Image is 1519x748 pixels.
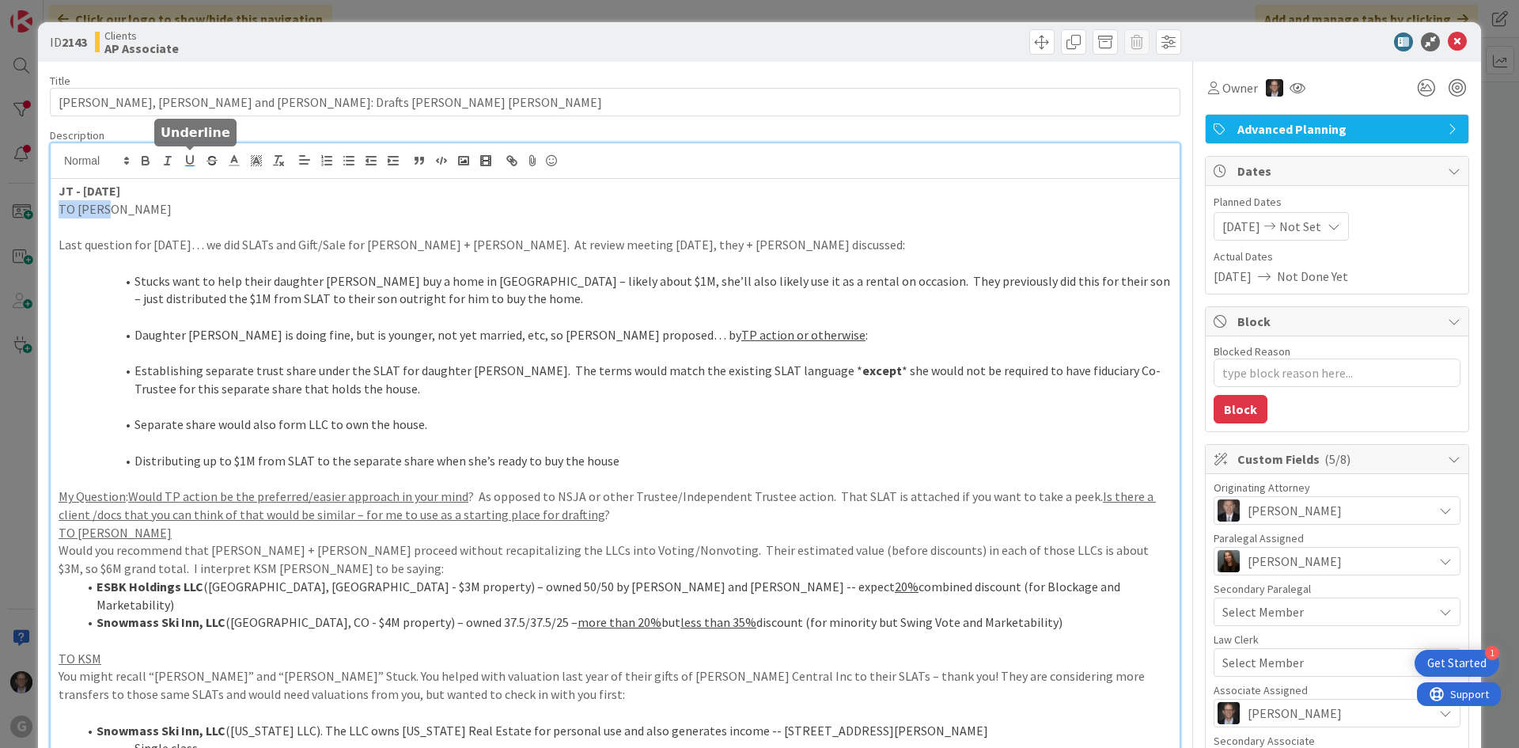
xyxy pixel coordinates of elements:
label: Title [50,74,70,88]
span: ID [50,32,87,51]
u: TP action or otherwise [741,327,866,343]
li: Distributing up to $1M from SLAT to the separate share when she’s ready to buy the house [78,452,1172,470]
u: Would TP action be the preferred/easier approach in your mind [128,488,468,504]
u: 20% [895,579,919,594]
h5: Underline [161,125,230,140]
strong: Snowmass Ski Inn, LLC [97,723,225,739]
span: Dates [1237,161,1440,180]
li: ([US_STATE] LLC). The LLC owns [US_STATE] Real Estate for personal use and also generates income ... [78,722,1172,740]
u: less than 35% [680,614,756,630]
div: Secondary Paralegal [1214,583,1460,594]
p: : ? As opposed to NSJA or other Trustee/Independent Trustee action. That SLAT is attached if you ... [59,488,1172,523]
u: more than 20% [578,614,661,630]
img: AM [1218,550,1240,572]
span: Not Set [1279,217,1321,236]
button: Block [1214,395,1267,423]
div: Paralegal Assigned [1214,533,1460,544]
p: Last question for [DATE]… we did SLATs and Gift/Sale for [PERSON_NAME] + [PERSON_NAME]. At review... [59,236,1172,254]
strong: Snowmass Ski Inn, LLC [97,614,225,630]
span: Support [33,2,72,21]
div: Get Started [1427,655,1487,671]
span: Actual Dates [1214,249,1460,265]
span: ( 5/8 ) [1324,451,1350,467]
span: Select Member [1222,653,1304,672]
span: Custom Fields [1237,450,1440,469]
span: [PERSON_NAME] [1248,501,1342,520]
p: You might recall “[PERSON_NAME]” and “[PERSON_NAME]” Stuck. You helped with valuation last year o... [59,667,1172,703]
span: Planned Dates [1214,194,1460,211]
u: TO KSM [59,651,101,666]
span: Description [50,128,104,142]
input: type card name here... [50,88,1180,116]
li: ([GEOGRAPHIC_DATA], [GEOGRAPHIC_DATA] - $3M property) – owned 50/50 by [PERSON_NAME] and [PERSON_... [78,578,1172,613]
strong: ESBK Holdings LLC [97,579,203,594]
li: Separate share would also form LLC to own the house. [78,416,1172,434]
li: Daughter [PERSON_NAME] is doing fine, but is younger, not yet married, etc, so [PERSON_NAME] prop... [78,326,1172,344]
span: [DATE] [1214,267,1252,286]
strong: JT - [DATE] [59,183,120,199]
b: 2143 [62,34,87,50]
label: Blocked Reason [1214,344,1290,359]
div: Secondary Associate [1214,735,1460,746]
span: Not Done Yet [1277,267,1348,286]
span: [DATE] [1222,217,1260,236]
div: Associate Assigned [1214,685,1460,696]
span: Owner [1222,78,1258,97]
li: Stucks want to help their daughter [PERSON_NAME] buy a home in [GEOGRAPHIC_DATA] – likely about $... [78,272,1172,308]
img: JT [1266,79,1283,97]
li: Establishing separate trust share under the SLAT for daughter [PERSON_NAME]. The terms would matc... [78,362,1172,397]
span: [PERSON_NAME] [1248,704,1342,723]
img: BG [1218,499,1240,522]
u: TO [PERSON_NAME] [59,525,172,541]
img: JT [1218,702,1240,724]
p: TO [PERSON_NAME] [59,200,1172,218]
div: Open Get Started checklist, remaining modules: 1 [1415,650,1499,677]
b: AP Associate [104,42,179,55]
span: Block [1237,312,1440,331]
span: Select Member [1222,602,1304,621]
u: My Question [59,488,126,504]
li: ([GEOGRAPHIC_DATA], CO - $4M property) – owned 37.5/37.5/25 – but discount (for minority but Swin... [78,613,1172,632]
p: Would you recommend that [PERSON_NAME] + [PERSON_NAME] proceed without recapitalizing the LLCs in... [59,541,1172,577]
div: Law Clerk [1214,634,1460,645]
span: Advanced Planning [1237,120,1440,139]
div: Originating Attorney [1214,482,1460,493]
u: Is there a client /docs that you can think of that would be similar – for me to use as a starting... [59,488,1156,522]
div: 1 [1485,646,1499,660]
span: Clients [104,29,179,42]
span: [PERSON_NAME] [1248,552,1342,571]
strong: except [862,363,902,378]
